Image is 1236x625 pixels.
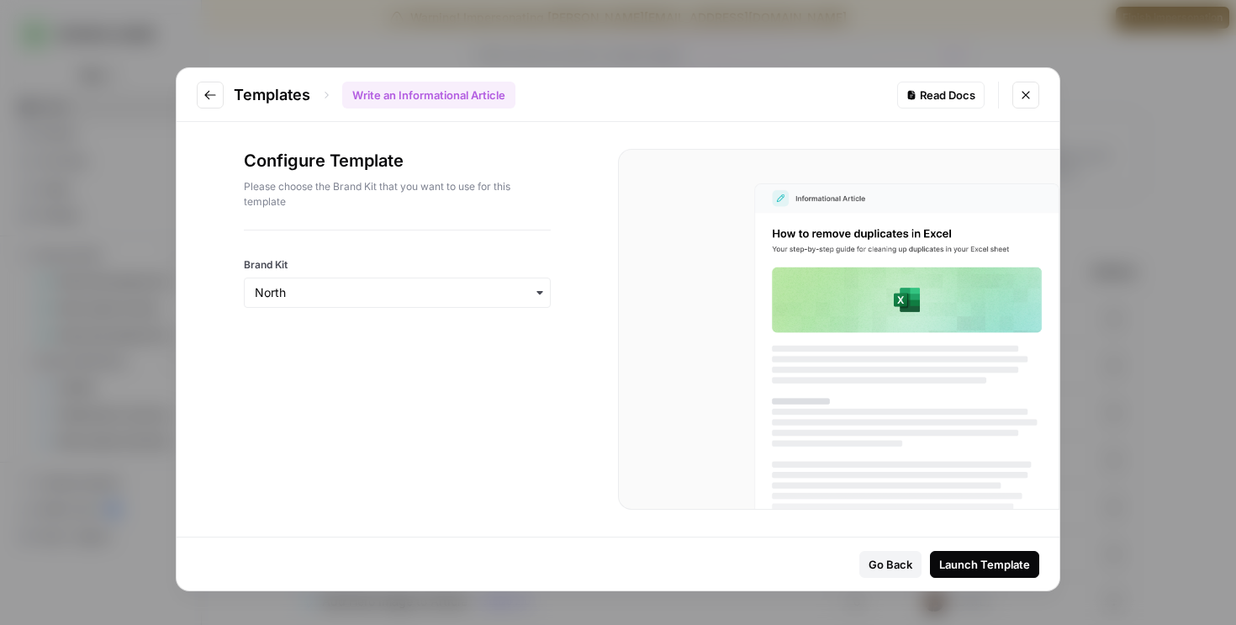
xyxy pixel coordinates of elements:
div: Write an Informational Article [342,82,515,109]
div: Go Back [869,556,912,573]
button: Go Back [859,551,922,578]
input: North [255,284,540,301]
a: Read Docs [897,82,985,109]
button: Go to previous step [197,82,224,109]
p: Please choose the Brand Kit that you want to use for this template [244,179,551,209]
div: Launch Template [939,556,1030,573]
button: Launch Template [930,551,1039,578]
div: Read Docs [906,87,975,103]
label: Brand Kit [244,257,551,273]
button: Close modal [1012,82,1039,109]
div: Templates [234,82,515,109]
div: Configure Template [244,149,551,230]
